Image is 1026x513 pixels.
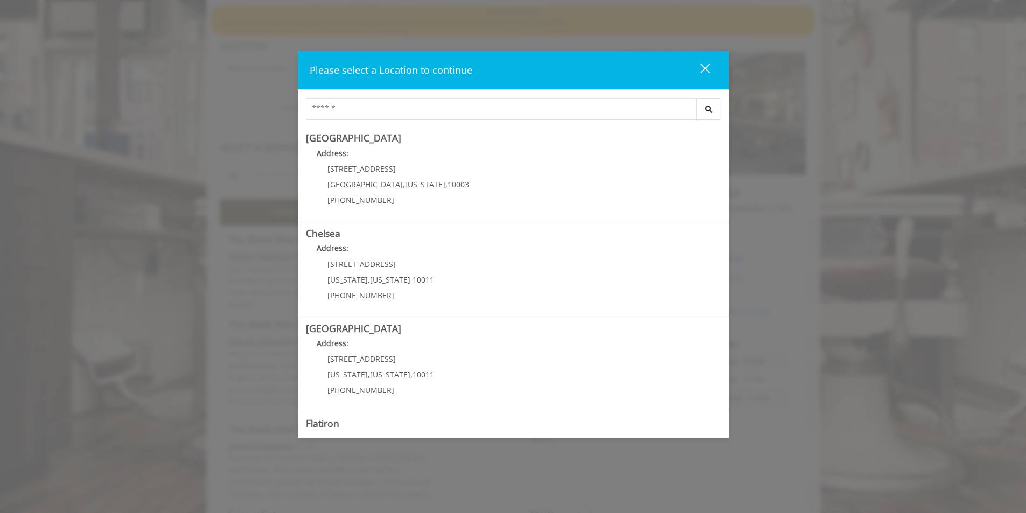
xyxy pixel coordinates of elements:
[306,227,340,240] b: Chelsea
[327,290,394,300] span: [PHONE_NUMBER]
[327,354,396,364] span: [STREET_ADDRESS]
[306,417,339,430] b: Flatiron
[403,179,405,189] span: ,
[327,164,396,174] span: [STREET_ADDRESS]
[410,275,413,285] span: ,
[445,179,448,189] span: ,
[306,98,697,120] input: Search Center
[688,62,709,79] div: close dialog
[317,148,348,158] b: Address:
[327,179,403,189] span: [GEOGRAPHIC_DATA]
[327,275,368,285] span: [US_STATE]
[448,179,469,189] span: 10003
[680,59,717,81] button: close dialog
[327,195,394,205] span: [PHONE_NUMBER]
[370,369,410,380] span: [US_STATE]
[413,369,434,380] span: 10011
[327,369,368,380] span: [US_STATE]
[317,243,348,253] b: Address:
[368,275,370,285] span: ,
[306,131,401,144] b: [GEOGRAPHIC_DATA]
[370,275,410,285] span: [US_STATE]
[317,338,348,348] b: Address:
[327,385,394,395] span: [PHONE_NUMBER]
[702,105,715,113] i: Search button
[306,98,721,125] div: Center Select
[405,179,445,189] span: [US_STATE]
[410,369,413,380] span: ,
[306,322,401,335] b: [GEOGRAPHIC_DATA]
[310,64,472,76] span: Please select a Location to continue
[327,259,396,269] span: [STREET_ADDRESS]
[368,369,370,380] span: ,
[413,275,434,285] span: 10011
